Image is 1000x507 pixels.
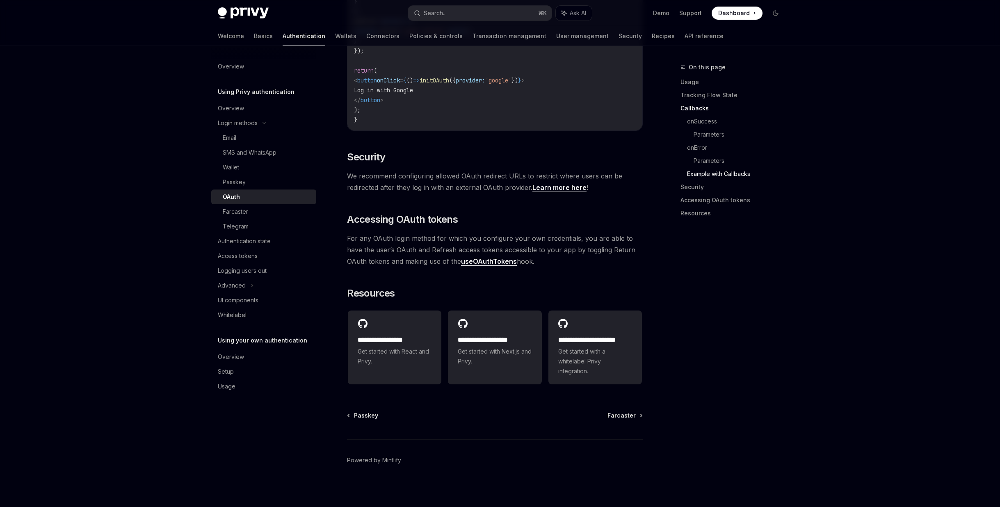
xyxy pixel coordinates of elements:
[420,77,449,84] span: initOAuth
[558,347,632,376] span: Get started with a whitelabel Privy integration.
[689,62,726,72] span: On this page
[211,263,316,278] a: Logging users out
[680,102,789,115] a: Callbacks
[211,145,316,160] a: SMS and WhatsApp
[211,364,316,379] a: Setup
[653,9,669,17] a: Demo
[406,77,413,84] span: ()
[449,77,456,84] span: ({
[712,7,763,20] a: Dashboard
[218,352,244,362] div: Overview
[211,234,316,249] a: Authentication state
[679,9,702,17] a: Support
[680,194,789,207] a: Accessing OAuth tokens
[518,77,521,84] span: }
[619,26,642,46] a: Security
[366,26,400,46] a: Connectors
[680,180,789,194] a: Security
[223,222,249,231] div: Telegram
[347,233,643,267] span: For any OAuth login method for which you configure your own credentials, you are able to have the...
[556,26,609,46] a: User management
[223,162,239,172] div: Wallet
[607,411,636,420] span: Farcaster
[680,207,789,220] a: Resources
[218,62,244,71] div: Overview
[652,26,675,46] a: Recipes
[211,379,316,394] a: Usage
[687,141,789,154] a: onError
[211,175,316,190] a: Passkey
[354,106,361,114] span: );
[354,96,361,104] span: </
[218,295,258,305] div: UI components
[347,287,395,300] span: Resources
[218,266,267,276] div: Logging users out
[511,77,518,84] span: })
[374,67,377,74] span: (
[403,77,406,84] span: {
[218,336,307,345] h5: Using your own authentication
[532,183,587,192] a: Learn more here
[769,7,782,20] button: Toggle dark mode
[283,26,325,46] a: Authentication
[458,347,532,366] span: Get started with Next.js and Privy.
[335,26,356,46] a: Wallets
[377,77,400,84] span: onClick
[348,411,378,420] a: Passkey
[687,167,789,180] a: Example with Callbacks
[211,130,316,145] a: Email
[223,192,240,202] div: OAuth
[211,293,316,308] a: UI components
[354,116,357,123] span: }
[694,154,789,167] a: Parameters
[211,308,316,322] a: Whitelabel
[694,128,789,141] a: Parameters
[218,118,258,128] div: Login methods
[223,148,276,158] div: SMS and WhatsApp
[218,251,258,261] div: Access tokens
[211,249,316,263] a: Access tokens
[211,204,316,219] a: Farcaster
[409,26,463,46] a: Policies & controls
[218,87,295,97] h5: Using Privy authentication
[685,26,724,46] a: API reference
[218,7,269,19] img: dark logo
[521,77,525,84] span: >
[211,219,316,234] a: Telegram
[424,8,447,18] div: Search...
[218,26,244,46] a: Welcome
[607,411,642,420] a: Farcaster
[380,96,384,104] span: >
[218,236,271,246] div: Authentication state
[354,77,357,84] span: <
[211,59,316,74] a: Overview
[218,281,246,290] div: Advanced
[254,26,273,46] a: Basics
[347,151,385,164] span: Security
[413,77,420,84] span: =>
[223,133,236,143] div: Email
[211,190,316,204] a: OAuth
[354,411,378,420] span: Passkey
[354,67,374,74] span: return
[211,160,316,175] a: Wallet
[218,310,247,320] div: Whitelabel
[473,26,546,46] a: Transaction management
[357,77,377,84] span: button
[680,75,789,89] a: Usage
[218,367,234,377] div: Setup
[218,381,235,391] div: Usage
[570,9,586,17] span: Ask AI
[687,115,789,128] a: onSuccess
[718,9,750,17] span: Dashboard
[223,207,248,217] div: Farcaster
[408,6,552,21] button: Search...⌘K
[361,96,380,104] span: button
[218,103,244,113] div: Overview
[354,87,413,94] span: Log in with Google
[485,77,511,84] span: 'google'
[461,257,517,266] a: useOAuthTokens
[400,77,403,84] span: =
[211,101,316,116] a: Overview
[556,6,592,21] button: Ask AI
